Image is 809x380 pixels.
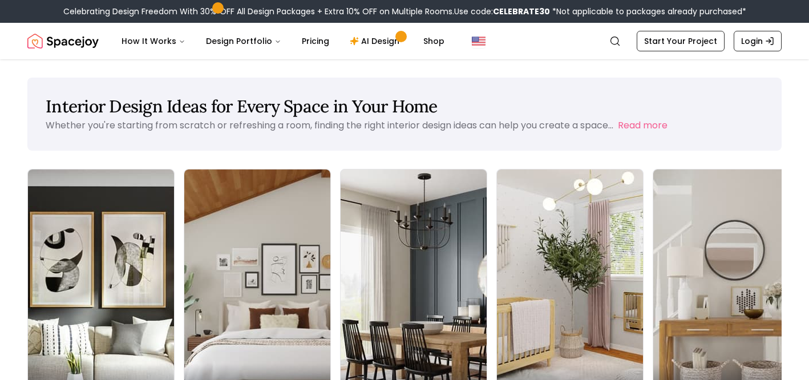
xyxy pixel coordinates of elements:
button: How It Works [112,30,195,52]
h1: Interior Design Ideas for Every Space in Your Home [46,96,763,116]
button: Read more [618,119,668,132]
span: Use code: [454,6,550,17]
p: Whether you're starting from scratch or refreshing a room, finding the right interior design idea... [46,119,613,132]
nav: Main [112,30,454,52]
nav: Global [27,23,782,59]
a: Start Your Project [637,31,725,51]
a: Login [734,31,782,51]
div: Celebrating Design Freedom With 30% OFF All Design Packages + Extra 10% OFF on Multiple Rooms. [63,6,746,17]
a: Spacejoy [27,30,99,52]
img: Spacejoy Logo [27,30,99,52]
a: Pricing [293,30,338,52]
b: CELEBRATE30 [493,6,550,17]
span: *Not applicable to packages already purchased* [550,6,746,17]
img: United States [472,34,486,48]
a: AI Design [341,30,412,52]
a: Shop [414,30,454,52]
button: Design Portfolio [197,30,290,52]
